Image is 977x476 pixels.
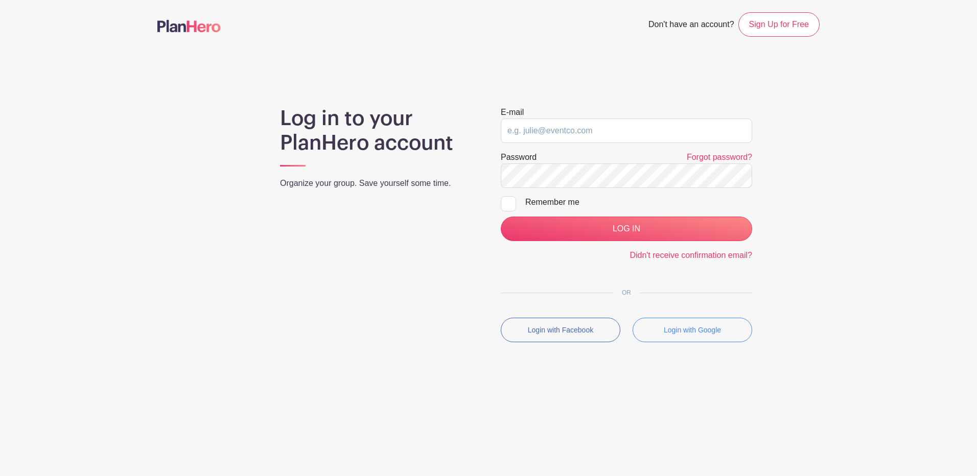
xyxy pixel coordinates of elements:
[648,14,734,37] span: Don't have an account?
[630,251,752,259] a: Didn't receive confirmation email?
[687,153,752,161] a: Forgot password?
[525,196,752,208] div: Remember me
[501,217,752,241] input: LOG IN
[738,12,820,37] a: Sign Up for Free
[528,326,593,334] small: Login with Facebook
[280,106,476,155] h1: Log in to your PlanHero account
[280,177,476,189] p: Organize your group. Save yourself some time.
[501,118,752,143] input: e.g. julie@eventco.com
[664,326,721,334] small: Login with Google
[633,318,752,342] button: Login with Google
[501,318,620,342] button: Login with Facebook
[501,151,537,163] label: Password
[157,20,221,32] img: logo-507f7623f17ff9eddc593b1ce0a138ce2505c220e1c5a4e2b4648c50719b7d32.svg
[501,106,524,118] label: E-mail
[614,289,639,296] span: OR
